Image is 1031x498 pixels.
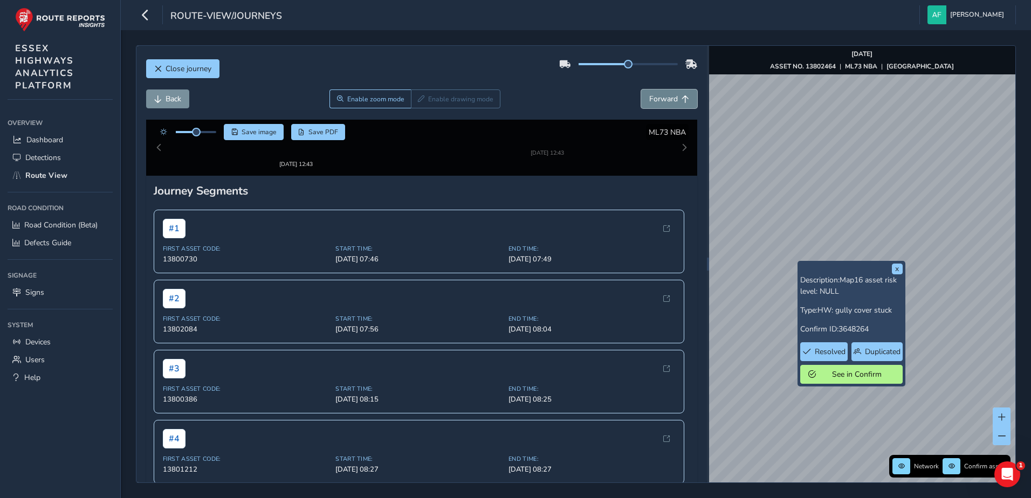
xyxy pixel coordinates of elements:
p: Description: [800,274,903,297]
span: First Asset Code: [163,375,329,383]
span: 13800386 [163,385,329,395]
span: See in Confirm [820,369,895,379]
span: Start Time: [335,375,502,383]
span: [DATE] 07:56 [335,315,502,324]
span: [DATE] 08:04 [508,315,675,324]
span: [DATE] 07:46 [335,245,502,254]
span: 1 [1016,461,1025,470]
span: First Asset Code: [163,305,329,313]
span: 13800730 [163,245,329,254]
iframe: Intercom live chat [994,461,1020,487]
strong: [DATE] [851,50,872,58]
span: Start Time: [335,235,502,243]
button: Back [146,89,189,108]
a: Route View [8,167,113,184]
span: ML73 NBA [649,127,686,137]
a: Devices [8,333,113,351]
a: Users [8,351,113,369]
span: Back [166,94,181,104]
div: System [8,317,113,333]
span: Network [914,462,939,471]
span: Start Time: [335,305,502,313]
span: HW: gully cover stuck [817,305,892,315]
button: Save [224,124,284,140]
div: Signage [8,267,113,283]
span: Help [24,372,40,383]
div: Journey Segments [154,174,690,189]
span: [DATE] 08:15 [335,385,502,395]
div: [DATE] 12:43 [514,146,580,154]
span: Road Condition (Beta) [24,220,98,230]
span: Signs [25,287,44,298]
span: End Time: [508,446,675,454]
span: [PERSON_NAME] [950,5,1004,24]
button: See in Confirm [800,365,903,384]
p: Type: [800,305,903,316]
button: x [892,264,903,274]
button: Resolved [800,342,848,361]
a: Road Condition (Beta) [8,216,113,234]
span: # 4 [163,420,185,439]
div: Overview [8,115,113,131]
strong: [GEOGRAPHIC_DATA] [886,62,954,71]
span: Detections [25,153,61,163]
span: ESSEX HIGHWAYS ANALYTICS PLATFORM [15,42,74,92]
span: Resolved [815,347,846,357]
span: [DATE] 08:25 [508,385,675,395]
span: First Asset Code: [163,235,329,243]
button: PDF [291,124,346,140]
span: Users [25,355,45,365]
button: Duplicated [851,342,902,361]
p: Confirm ID: [800,323,903,335]
span: End Time: [508,235,675,243]
span: Close journey [166,64,211,74]
div: [DATE] 12:43 [263,146,329,154]
a: Help [8,369,113,386]
span: route-view/journeys [170,9,282,24]
a: Dashboard [8,131,113,149]
a: Defects Guide [8,234,113,252]
button: Close journey [146,59,219,78]
div: Road Condition [8,200,113,216]
span: 13801212 [163,455,329,465]
span: [DATE] 07:49 [508,245,675,254]
span: Forward [649,94,678,104]
span: First Asset Code: [163,446,329,454]
span: Save PDF [308,128,338,136]
span: [DATE] 08:27 [508,455,675,465]
span: Start Time: [335,446,502,454]
span: End Time: [508,375,675,383]
button: Zoom [329,89,411,108]
img: rr logo [15,8,105,32]
span: Devices [25,337,51,347]
span: # 3 [163,349,185,369]
span: Enable zoom mode [347,95,404,103]
span: Duplicated [865,347,901,357]
img: Thumbnail frame [263,136,329,146]
div: | | [770,62,954,71]
span: Save image [242,128,277,136]
span: 13802084 [163,315,329,324]
span: Confirm assets [964,462,1007,471]
strong: ML73 NBA [845,62,877,71]
span: Defects Guide [24,238,71,248]
span: Map16 asset risk level: NULL [800,275,897,296]
img: diamond-layout [927,5,946,24]
button: [PERSON_NAME] [927,5,1008,24]
img: Thumbnail frame [514,136,580,146]
a: Signs [8,283,113,301]
button: Forward [641,89,697,108]
span: Dashboard [26,135,63,145]
span: # 1 [163,209,185,229]
span: End Time: [508,305,675,313]
span: # 2 [163,279,185,299]
span: [DATE] 08:27 [335,455,502,465]
a: Detections [8,149,113,167]
span: Route View [25,170,67,181]
span: 3648264 [838,324,869,334]
strong: ASSET NO. 13802464 [770,62,836,71]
